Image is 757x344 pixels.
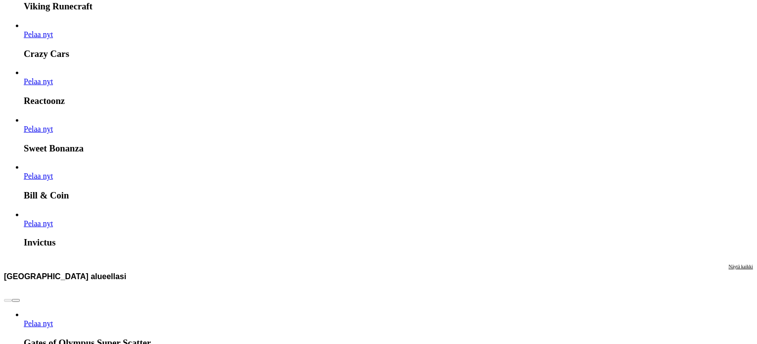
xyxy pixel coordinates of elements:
article: Bill & Coin [24,163,753,201]
a: Gates of Olympus Super Scatter [24,319,53,328]
button: prev slide [4,299,12,302]
article: Reactoonz [24,68,753,106]
h3: Sweet Bonanza [24,143,753,154]
span: Pelaa nyt [24,172,53,180]
button: next slide [12,299,20,302]
a: Crazy Cars [24,30,53,39]
h3: Reactoonz [24,96,753,106]
span: Pelaa nyt [24,125,53,133]
a: Sweet Bonanza [24,125,53,133]
h3: Invictus [24,237,753,248]
span: Pelaa nyt [24,30,53,39]
span: Pelaa nyt [24,319,53,328]
article: Crazy Cars [24,21,753,59]
h3: Viking Runecraft [24,1,753,12]
a: Bill & Coin [24,172,53,180]
a: Reactoonz [24,77,53,86]
a: Invictus [24,219,53,228]
h3: [GEOGRAPHIC_DATA] alueellasi [4,272,126,281]
h3: Crazy Cars [24,49,753,59]
article: Invictus [24,210,753,248]
span: Pelaa nyt [24,77,53,86]
h3: Bill & Coin [24,190,753,201]
span: Näytä kaikki [729,264,753,269]
a: Näytä kaikki [729,264,753,289]
span: Pelaa nyt [24,219,53,228]
article: Sweet Bonanza [24,116,753,154]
